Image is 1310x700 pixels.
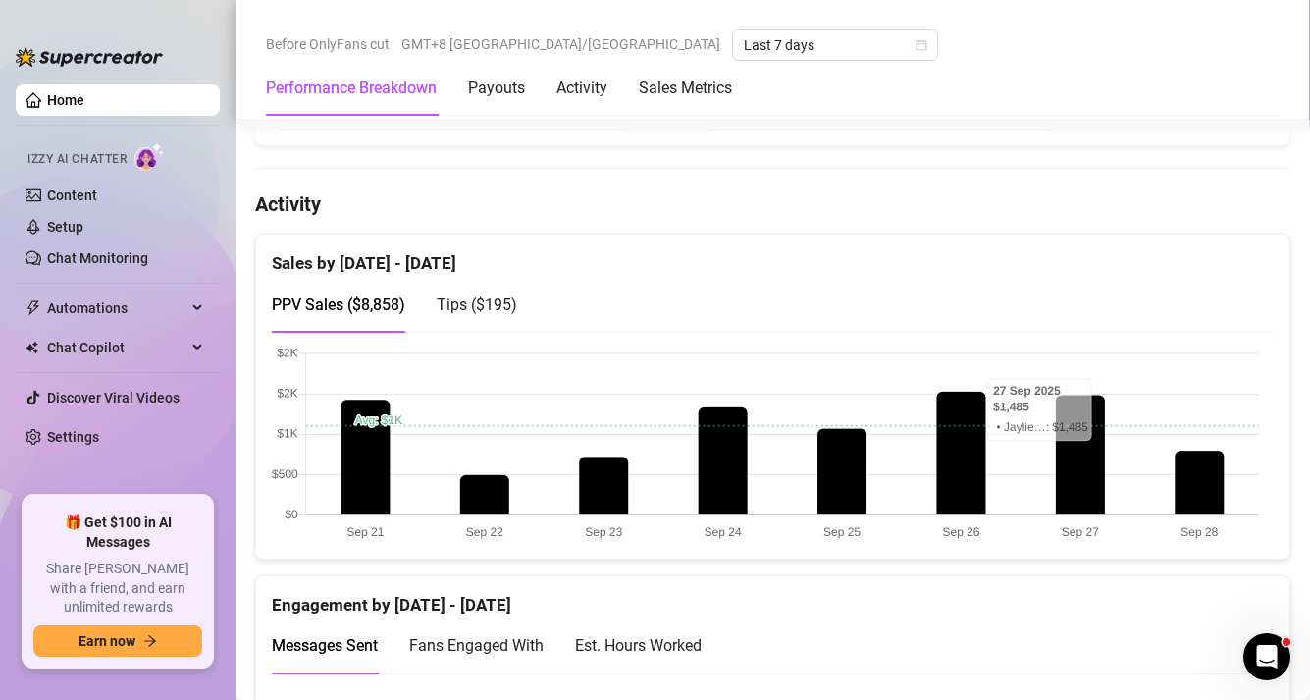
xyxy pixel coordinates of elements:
[437,296,517,314] span: Tips ( $195 )
[47,293,186,324] span: Automations
[33,625,202,657] button: Earn nowarrow-right
[16,47,163,67] img: logo-BBDzfeDw.svg
[27,150,127,169] span: Izzy AI Chatter
[272,235,1274,277] div: Sales by [DATE] - [DATE]
[409,636,544,655] span: Fans Engaged With
[47,92,84,108] a: Home
[266,77,437,100] div: Performance Breakdown
[26,341,38,354] img: Chat Copilot
[79,633,135,649] span: Earn now
[468,77,525,100] div: Payouts
[47,219,83,235] a: Setup
[1243,633,1290,680] iframe: Intercom live chat
[33,560,202,618] span: Share [PERSON_NAME] with a friend, and earn unlimited rewards
[47,332,186,363] span: Chat Copilot
[575,633,702,658] div: Est. Hours Worked
[639,77,732,100] div: Sales Metrics
[272,576,1274,619] div: Engagement by [DATE] - [DATE]
[47,188,97,203] a: Content
[744,30,926,60] span: Last 7 days
[266,29,390,59] span: Before OnlyFans cut
[143,634,157,648] span: arrow-right
[401,29,720,59] span: GMT+8 [GEOGRAPHIC_DATA]/[GEOGRAPHIC_DATA]
[272,296,405,314] span: PPV Sales ( $8,858 )
[47,390,180,405] a: Discover Viral Videos
[33,513,202,552] span: 🎁 Get $100 in AI Messages
[272,636,378,655] span: Messages Sent
[26,300,41,316] span: thunderbolt
[556,77,607,100] div: Activity
[47,429,99,445] a: Settings
[916,39,927,51] span: calendar
[255,190,1290,218] h4: Activity
[134,142,165,171] img: AI Chatter
[47,250,148,266] a: Chat Monitoring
